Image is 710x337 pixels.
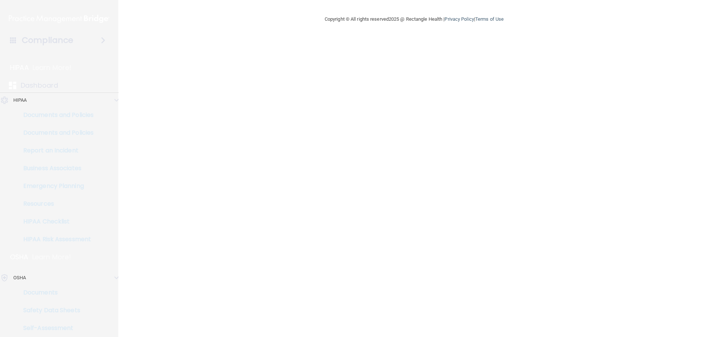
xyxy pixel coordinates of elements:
[5,324,106,332] p: Self-Assessment
[10,63,29,72] p: HIPAA
[5,182,106,190] p: Emergency Planning
[279,7,549,31] div: Copyright © All rights reserved 2025 @ Rectangle Health | |
[5,165,106,172] p: Business Associates
[13,273,26,282] p: OSHA
[444,16,474,22] a: Privacy Policy
[22,35,73,46] h4: Compliance
[9,82,16,89] img: dashboard.aa5b2476.svg
[32,253,71,262] p: Learn More!
[5,129,106,137] p: Documents and Policies
[21,81,58,90] p: Dashboard
[5,111,106,119] p: Documents and Policies
[5,147,106,154] p: Report an Incident
[13,96,27,105] p: HIPAA
[9,11,109,26] img: PMB logo
[10,253,28,262] p: OSHA
[5,289,106,296] p: Documents
[5,307,106,314] p: Safety Data Sheets
[5,200,106,208] p: Resources
[33,63,72,72] p: Learn More!
[5,236,106,243] p: HIPAA Risk Assessment
[9,81,108,90] a: Dashboard
[475,16,504,22] a: Terms of Use
[5,218,106,225] p: HIPAA Checklist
